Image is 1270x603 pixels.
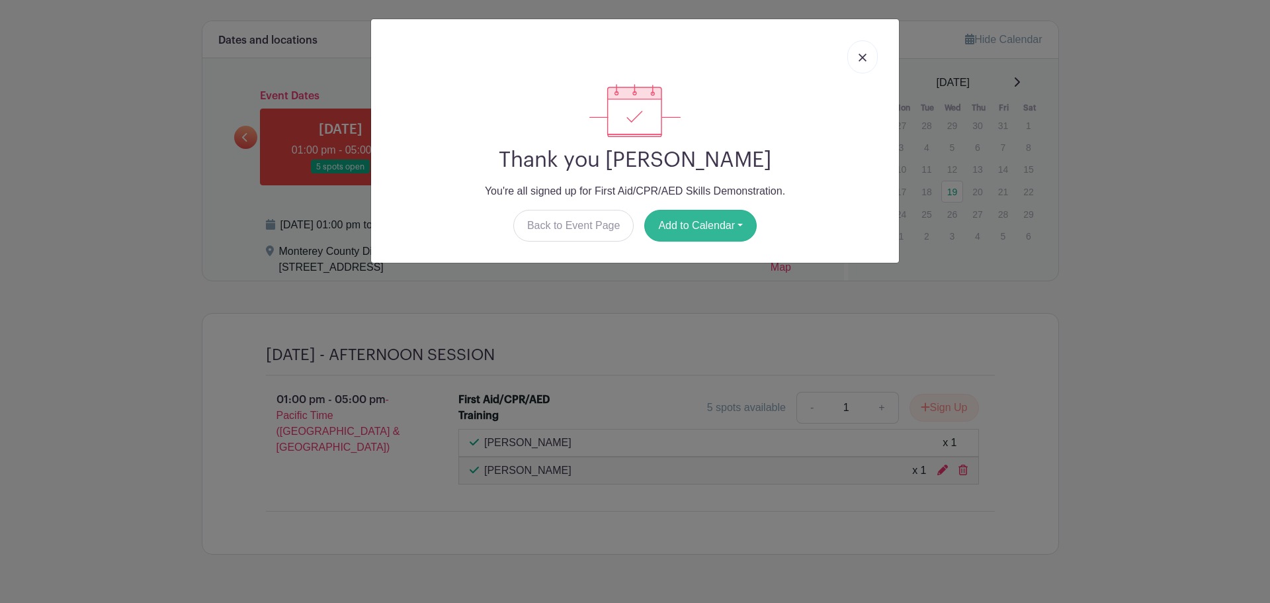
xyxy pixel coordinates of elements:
a: Back to Event Page [513,210,634,242]
img: signup_complete-c468d5dda3e2740ee63a24cb0ba0d3ce5d8a4ecd24259e683200fb1569d990c8.svg [589,84,681,137]
h2: Thank you [PERSON_NAME] [382,148,888,173]
p: You're all signed up for First Aid/CPR/AED Skills Demonstration. [382,183,888,199]
img: close_button-5f87c8562297e5c2d7936805f587ecaba9071eb48480494691a3f1689db116b3.svg [859,54,867,62]
button: Add to Calendar [644,210,757,242]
